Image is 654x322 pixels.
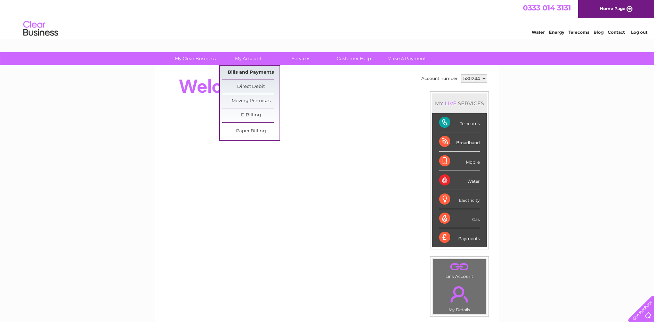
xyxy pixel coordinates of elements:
[222,66,280,80] a: Bills and Payments
[568,30,589,35] a: Telecoms
[378,52,435,65] a: Make A Payment
[23,18,58,39] img: logo.png
[439,132,480,151] div: Broadband
[432,93,487,113] div: MY SERVICES
[523,3,571,12] a: 0333 014 3131
[420,73,459,84] td: Account number
[433,259,486,281] td: Link Account
[433,280,486,314] td: My Details
[532,30,545,35] a: Water
[439,171,480,190] div: Water
[443,100,458,107] div: LIVE
[439,209,480,228] div: Gas
[608,30,625,35] a: Contact
[272,52,330,65] a: Services
[163,4,492,34] div: Clear Business is a trading name of Verastar Limited (registered in [GEOGRAPHIC_DATA] No. 3667643...
[435,261,484,273] a: .
[222,108,280,122] a: E-Billing
[219,52,277,65] a: My Account
[439,113,480,132] div: Telecoms
[439,152,480,171] div: Mobile
[594,30,604,35] a: Blog
[167,52,224,65] a: My Clear Business
[222,94,280,108] a: Moving Premises
[549,30,564,35] a: Energy
[631,30,647,35] a: Log out
[439,228,480,247] div: Payments
[222,80,280,94] a: Direct Debit
[439,190,480,209] div: Electricity
[222,124,280,138] a: Paper Billing
[435,282,484,306] a: .
[325,52,382,65] a: Customer Help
